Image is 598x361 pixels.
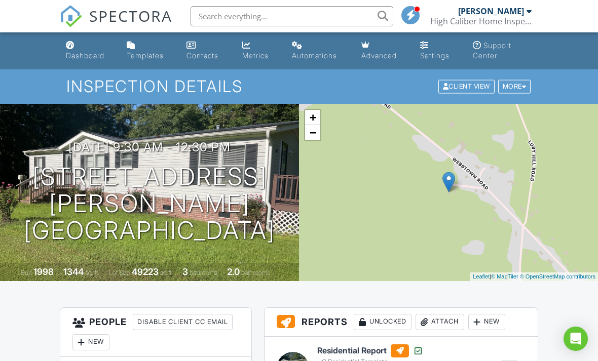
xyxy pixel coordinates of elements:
[89,5,172,26] span: SPECTORA
[242,51,269,60] div: Metrics
[469,36,536,65] a: Support Center
[416,36,461,65] a: Settings
[72,334,109,350] div: New
[498,80,531,94] div: More
[63,266,84,277] div: 1344
[265,308,538,337] h3: Reports
[66,77,532,95] h1: Inspection Details
[361,51,397,60] div: Advanced
[317,344,423,357] h6: Residential Report
[60,5,82,27] img: The Best Home Inspection Software - Spectora
[127,51,164,60] div: Templates
[305,110,320,125] a: Zoom in
[241,269,270,276] span: bathrooms
[68,140,231,154] h3: [DATE] 9:30 am - 12:30 pm
[66,51,104,60] div: Dashboard
[416,314,464,330] div: Attach
[191,6,393,26] input: Search everything...
[123,36,174,65] a: Templates
[468,314,505,330] div: New
[133,314,233,330] div: Disable Client CC Email
[491,273,518,279] a: © MapTiler
[16,164,283,244] h1: [STREET_ADDRESS][PERSON_NAME] [GEOGRAPHIC_DATA]
[160,269,173,276] span: sq.ft.
[238,36,280,65] a: Metrics
[520,273,595,279] a: © OpenStreetMap contributors
[60,308,251,357] h3: People
[564,327,588,351] div: Open Intercom Messenger
[354,314,412,330] div: Unlocked
[62,36,115,65] a: Dashboard
[182,266,188,277] div: 3
[109,269,130,276] span: Lot Size
[430,16,532,26] div: High Caliber Home Inspections, LLC
[182,36,230,65] a: Contacts
[186,51,218,60] div: Contacts
[470,272,598,281] div: |
[85,269,99,276] span: sq. ft.
[132,266,159,277] div: 49223
[420,51,450,60] div: Settings
[33,266,54,277] div: 1998
[305,125,320,140] a: Zoom out
[357,36,408,65] a: Advanced
[288,36,349,65] a: Automations (Basic)
[438,80,495,94] div: Client View
[190,269,217,276] span: bedrooms
[458,6,524,16] div: [PERSON_NAME]
[473,41,511,60] div: Support Center
[292,51,337,60] div: Automations
[60,14,172,35] a: SPECTORA
[437,82,497,90] a: Client View
[21,269,32,276] span: Built
[227,266,240,277] div: 2.0
[473,273,490,279] a: Leaflet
